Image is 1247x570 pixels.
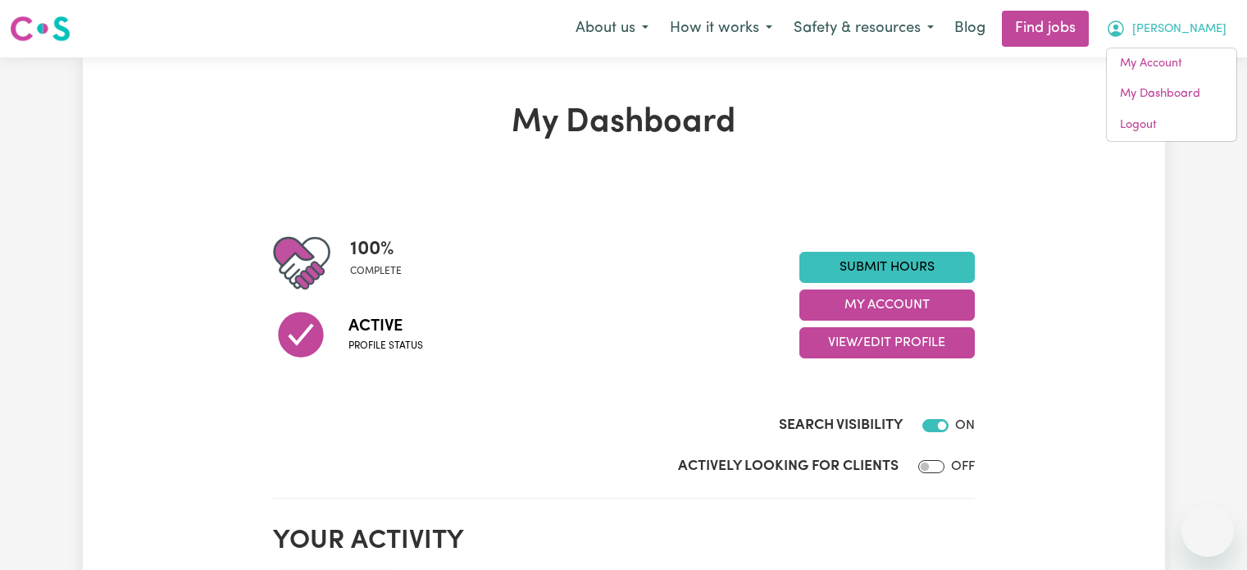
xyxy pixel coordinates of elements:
button: Safety & resources [783,11,944,46]
a: Careseekers logo [10,10,71,48]
button: How it works [659,11,783,46]
a: Find jobs [1002,11,1089,47]
button: My Account [799,290,975,321]
h2: Your activity [273,526,975,557]
span: Profile status [348,339,423,353]
span: 100 % [350,235,402,264]
div: Profile completeness: 100% [350,235,415,292]
a: Submit Hours [799,252,975,283]
span: complete [350,264,402,279]
span: OFF [951,460,975,473]
a: My Account [1107,48,1236,80]
label: Actively Looking for Clients [678,456,899,477]
a: Blog [944,11,995,47]
img: Careseekers logo [10,14,71,43]
button: View/Edit Profile [799,327,975,358]
span: Active [348,314,423,339]
h1: My Dashboard [273,103,975,143]
a: Logout [1107,110,1236,141]
div: My Account [1106,48,1237,142]
a: My Dashboard [1107,79,1236,110]
button: My Account [1095,11,1237,46]
iframe: Button to launch messaging window [1181,504,1234,557]
button: About us [565,11,659,46]
label: Search Visibility [779,415,903,436]
span: ON [955,419,975,432]
span: [PERSON_NAME] [1132,21,1227,39]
